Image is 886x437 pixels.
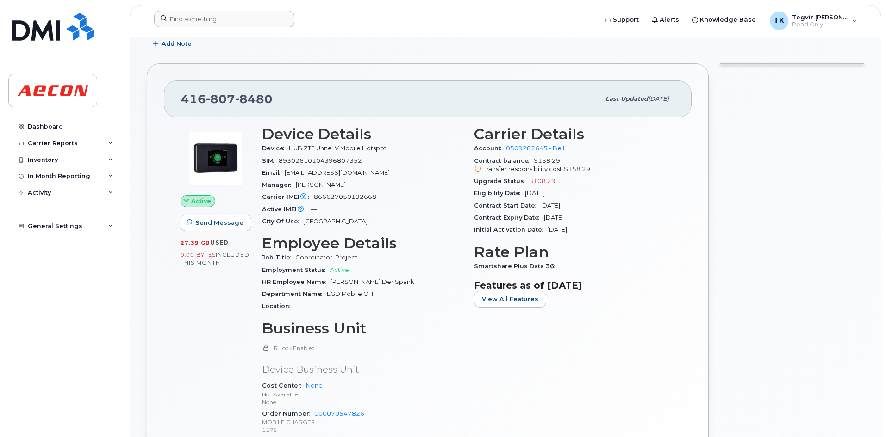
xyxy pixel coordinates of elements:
[686,11,762,29] a: Knowledge Base
[306,382,323,389] a: None
[262,193,314,200] span: Carrier IMEI
[482,295,538,303] span: View All Features
[474,280,675,291] h3: Features as of [DATE]
[262,426,463,434] p: 1176
[262,344,463,352] p: HR Lock Enabled
[262,320,463,337] h3: Business Unit
[206,92,235,106] span: 807
[660,15,679,25] span: Alerts
[474,263,559,270] span: Smartshare Plus Data 36
[262,398,463,406] p: None
[613,15,639,25] span: Support
[645,11,686,29] a: Alerts
[154,11,294,27] input: Find something...
[474,214,544,221] span: Contract Expiry Date
[181,240,210,246] span: 27.39 GB
[474,291,546,308] button: View All Features
[181,252,216,258] span: 0.00 Bytes
[763,12,864,30] div: Tegvir Kalkat
[311,206,317,213] span: —
[314,193,376,200] span: 866627050192668
[162,39,192,48] span: Add Note
[474,157,675,174] span: $158.29
[262,169,285,176] span: Email
[774,15,785,26] span: TK
[285,169,390,176] span: [EMAIL_ADDRESS][DOMAIN_NAME]
[147,36,200,52] button: Add Note
[529,178,555,185] span: $108.29
[330,266,349,273] span: Active
[483,166,562,172] span: Transfer responsibility cost
[262,126,463,142] h3: Device Details
[599,11,645,29] a: Support
[279,157,362,164] span: 89302610104396807352
[262,278,331,285] span: HR Employee Name
[792,13,848,21] span: Tegvir [PERSON_NAME]
[262,410,314,417] span: Order Number
[474,126,675,142] h3: Carrier Details
[188,130,243,186] img: image20231002-3703462-9mpqx.jpeg
[262,390,463,398] p: Not Available
[289,145,387,152] span: HUB ZTE Unite IV Mobile Hotspot
[262,290,327,297] span: Department Name
[700,15,756,25] span: Knowledge Base
[525,190,545,197] span: [DATE]
[474,244,675,260] h3: Rate Plan
[327,290,373,297] span: EGD Mobile OH
[262,254,295,261] span: Job Title
[262,302,294,309] span: Location
[262,218,303,225] span: City Of Use
[474,178,529,185] span: Upgrade Status
[262,157,279,164] span: SIM
[474,226,547,233] span: Initial Activation Date
[262,206,311,213] span: Active IMEI
[262,235,463,252] h3: Employee Details
[262,145,289,152] span: Device
[181,215,251,231] button: Send Message
[605,95,648,102] span: Last updated
[564,166,590,172] span: $158.29
[314,410,364,417] a: 000070547826
[474,190,525,197] span: Eligibility Date
[331,278,414,285] span: [PERSON_NAME] Der Spank
[474,202,540,209] span: Contract Start Date
[540,202,560,209] span: [DATE]
[648,95,669,102] span: [DATE]
[303,218,368,225] span: [GEOGRAPHIC_DATA]
[262,382,306,389] span: Cost Center
[474,145,506,152] span: Account
[181,92,273,106] span: 416
[262,266,330,273] span: Employment Status
[262,418,463,426] p: MOBILE CHARGES
[195,218,243,227] span: Send Message
[296,181,346,188] span: [PERSON_NAME]
[210,239,229,246] span: used
[262,363,463,376] p: Device Business Unit
[474,157,534,164] span: Contract balance
[235,92,273,106] span: 8480
[547,226,567,233] span: [DATE]
[295,254,357,261] span: Coordinator, Project
[191,197,211,205] span: Active
[544,214,564,221] span: [DATE]
[262,181,296,188] span: Manager
[792,21,848,28] span: Read Only
[506,145,564,152] a: 0509282645 - Bell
